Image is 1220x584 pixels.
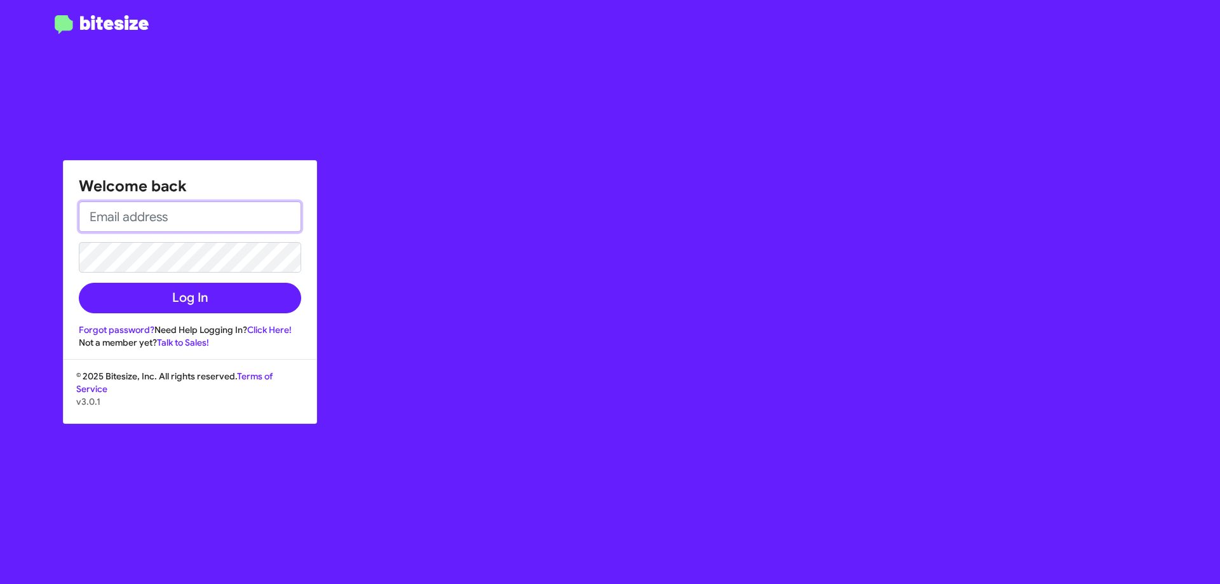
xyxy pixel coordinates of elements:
[79,201,301,232] input: Email address
[79,324,154,336] a: Forgot password?
[64,370,316,423] div: © 2025 Bitesize, Inc. All rights reserved.
[79,283,301,313] button: Log In
[157,337,209,348] a: Talk to Sales!
[79,323,301,336] div: Need Help Logging In?
[247,324,292,336] a: Click Here!
[79,176,301,196] h1: Welcome back
[76,395,304,408] p: v3.0.1
[79,336,301,349] div: Not a member yet?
